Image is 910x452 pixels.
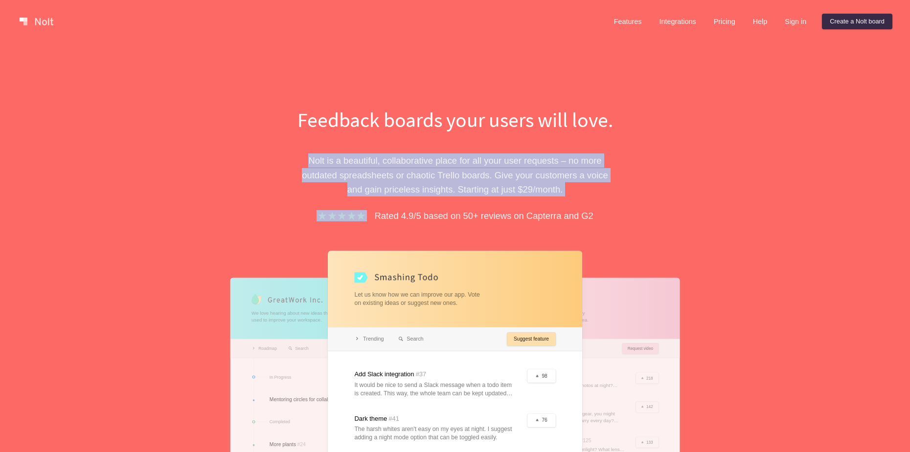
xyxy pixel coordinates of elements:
[745,14,775,29] a: Help
[375,209,593,223] p: Rated 4.9/5 based on 50+ reviews on Capterra and G2
[606,14,650,29] a: Features
[777,14,814,29] a: Sign in
[286,106,624,134] h1: Feedback boards your users will love.
[706,14,743,29] a: Pricing
[822,14,892,29] a: Create a Nolt board
[286,153,624,196] p: Nolt is a beautiful, collaborative place for all your user requests – no more outdated spreadshee...
[651,14,704,29] a: Integrations
[317,210,366,221] img: stars.b067e34983.png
